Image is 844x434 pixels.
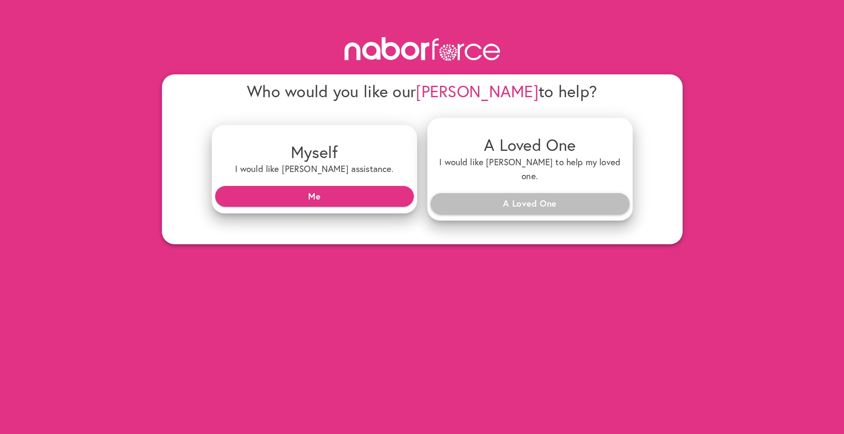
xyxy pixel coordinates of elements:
[215,186,414,206] button: Me
[219,162,410,176] h6: I would like [PERSON_NAME] assistance.
[434,135,626,155] h4: A Loved One
[437,196,623,211] span: A Loved One
[434,155,626,183] h6: I would like [PERSON_NAME] to help my loved one.
[219,142,410,162] h4: Myself
[222,188,407,204] span: Me
[212,81,633,101] h4: Who would you like our to help?
[416,80,538,102] span: [PERSON_NAME]
[431,193,629,213] button: A Loved One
